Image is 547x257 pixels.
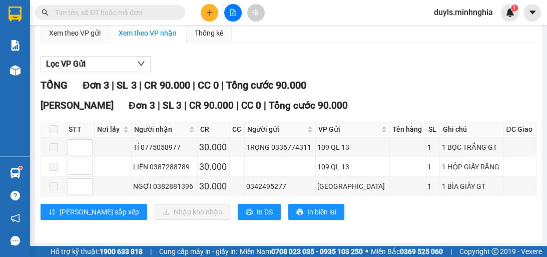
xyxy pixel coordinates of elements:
[427,142,438,153] div: 1
[224,4,242,22] button: file-add
[134,124,187,135] span: Người nhận
[440,121,503,138] th: Ghi chú
[512,5,516,12] span: 1
[257,206,273,217] span: In DS
[246,142,314,153] div: TRỌNG 0336774311
[229,9,236,16] span: file-add
[226,79,306,91] span: Tổng cước 90.000
[139,79,141,91] span: |
[523,4,541,22] button: caret-down
[55,7,173,18] input: Tìm tên, số ĐT hoặc mã đơn
[252,9,259,16] span: aim
[129,100,155,111] span: Đơn 3
[83,79,109,91] span: Đơn 3
[119,28,177,39] div: Xem theo VP nhận
[41,79,68,91] span: TỔNG
[195,28,223,39] div: Thống kê
[189,100,234,111] span: CR 90.000
[238,204,281,220] button: printerIn DS
[144,79,190,91] span: CR 90.000
[19,166,22,169] sup: 1
[317,161,387,172] div: 109 QL 13
[133,161,196,172] div: LIÊN 0387288789
[133,181,196,192] div: NGỢI 0382881396
[184,100,187,111] span: |
[60,206,139,217] span: [PERSON_NAME] sắp xếp
[41,56,151,72] button: Lọc VP Gửi
[163,100,182,111] span: SL 3
[199,160,228,174] div: 30.000
[199,140,228,154] div: 30.000
[246,181,314,192] div: 0342495277
[288,204,344,220] button: printerIn biên lai
[269,100,348,111] span: Tổng cước 90.000
[236,100,239,111] span: |
[505,8,514,17] img: icon-new-feature
[246,208,253,216] span: printer
[42,9,49,16] span: search
[427,181,438,192] div: 1
[66,121,95,138] th: STT
[426,121,440,138] th: SL
[503,121,536,138] th: ĐC Giao
[158,100,160,111] span: |
[9,7,22,22] img: logo-vxr
[316,177,389,196] td: Sài Gòn
[317,142,387,153] div: 109 QL 13
[390,121,426,138] th: Tên hàng
[317,181,387,192] div: [GEOGRAPHIC_DATA]
[199,179,228,193] div: 30.000
[247,4,265,22] button: aim
[49,28,101,39] div: Xem theo VP gửi
[230,121,245,138] th: CC
[197,79,218,91] span: CC 0
[46,58,86,70] span: Lọc VP Gửi
[201,4,218,22] button: plus
[11,236,20,245] span: message
[10,40,21,51] img: solution-icon
[240,246,363,257] span: Miền Nam
[371,246,443,257] span: Miền Bắc
[11,213,20,223] span: notification
[41,100,114,111] span: [PERSON_NAME]
[316,157,389,177] td: 109 QL 13
[155,204,230,220] button: downloadNhập kho nhận
[426,6,501,19] span: duyls.minhnghia
[441,161,501,172] div: 1 HỘP GIẤY RĂNG
[137,60,145,68] span: down
[150,246,152,257] span: |
[10,65,21,76] img: warehouse-icon
[133,142,196,153] div: TÍ 0775058977
[307,206,336,217] span: In biên lai
[296,208,303,216] span: printer
[247,124,305,135] span: Người gửi
[491,248,498,255] span: copyright
[427,161,438,172] div: 1
[41,204,147,220] button: sort-ascending[PERSON_NAME] sắp xếp
[159,246,237,257] span: Cung cấp máy in - giấy in:
[11,191,20,200] span: question-circle
[51,246,143,257] span: Hỗ trợ kỹ thuật:
[206,9,213,16] span: plus
[49,208,56,216] span: sort-ascending
[117,79,136,91] span: SL 3
[318,124,379,135] span: VP Gửi
[241,100,261,111] span: CC 0
[198,121,230,138] th: CR
[10,168,21,178] img: warehouse-icon
[450,246,452,257] span: |
[528,8,537,17] span: caret-down
[316,138,389,157] td: 109 QL 13
[264,100,266,111] span: |
[400,247,443,255] strong: 0369 525 060
[271,247,363,255] strong: 0708 023 035 - 0935 103 250
[97,124,121,135] span: Nơi lấy
[100,247,143,255] strong: 1900 633 818
[511,5,518,12] sup: 1
[365,249,368,253] span: ⚪️
[441,142,501,153] div: 1 BỌC TRẮNG GT
[221,79,223,91] span: |
[112,79,114,91] span: |
[441,181,501,192] div: 1 BÌA GIẤY GT
[192,79,195,91] span: |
